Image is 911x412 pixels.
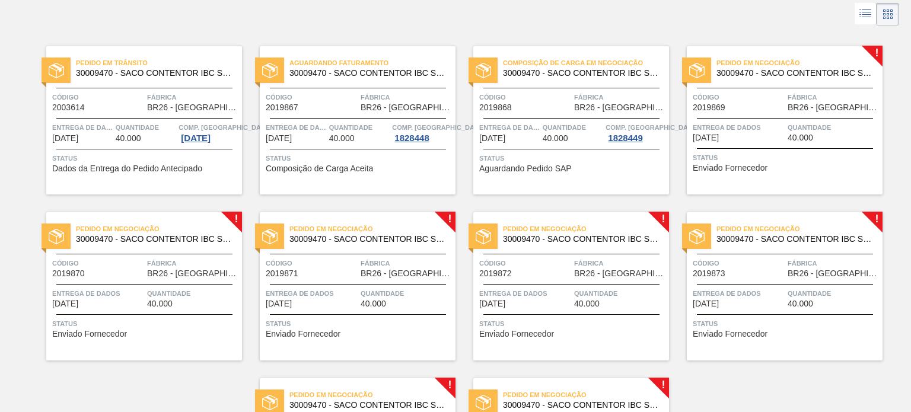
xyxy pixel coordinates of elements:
font: Status [693,320,718,327]
span: Comp. Carga [392,122,484,133]
font: Enviado Fornecedor [266,329,340,338]
font: Pedido em Negociação [289,225,373,232]
a: !statusPedido em Negociação30009470 - SACO CONTENTOR IBC SM13 1000LCódigo2019872FábricaBR26 - [GE... [455,212,669,360]
font: Enviado Fornecedor [52,329,127,338]
font: Status [693,154,718,161]
font: 30009470 - SACO CONTENTOR IBC SM13 1000L [716,234,904,244]
a: Comp. [GEOGRAPHIC_DATA][DATE] [179,122,239,143]
a: !statusPedido em Negociação30009470 - SACO CONTENTOR IBC SM13 1000LCódigo2019873FábricaBR26 - [GE... [669,212,883,360]
font: 2019871 [266,269,298,278]
span: BR26 - Uberlândia [147,103,239,112]
font: Pedido em Trânsito [76,59,148,66]
span: Código [266,91,358,103]
font: Composição de Carga em Negociação [503,59,643,66]
span: Comp. Carga [606,122,697,133]
span: Fábrica [574,91,666,103]
font: BR26 - [GEOGRAPHIC_DATA] [788,103,902,112]
font: Enviado Fornecedor [693,329,767,338]
span: Entrega de dados [479,288,571,299]
font: 40.000 [361,299,386,308]
font: Quantidade [116,124,159,131]
span: Entrega de dados [52,122,113,133]
span: Pedido em Negociação [289,389,455,401]
span: Composição de Carga em Negociação [503,57,669,69]
span: 2019869 [693,103,725,112]
font: Fábrica [361,260,390,267]
span: 2019872 [479,269,512,278]
span: Pedido em Negociação [289,223,455,235]
span: Código [479,91,571,103]
span: Fábrica [361,91,453,103]
font: [DATE] [266,133,292,143]
font: Comp. [GEOGRAPHIC_DATA] [606,124,697,131]
span: Quantidade [788,122,880,133]
span: Pedido em Negociação [716,57,883,69]
font: Código [52,94,79,101]
font: Status [479,320,504,327]
span: Composição de Carga Aceita [266,164,373,173]
a: Comp. [GEOGRAPHIC_DATA]1828448 [392,122,453,143]
font: 30009470 - SACO CONTENTOR IBC SM13 1000L [289,68,477,78]
span: Status [52,152,239,164]
font: 2003614 [52,103,85,112]
font: 2019873 [693,269,725,278]
font: Enviado Fornecedor [693,163,767,173]
font: [DATE] [479,299,505,308]
span: Enviado Fornecedor [693,330,767,338]
font: 30009470 - SACO CONTENTOR IBC SM13 1000L [76,234,264,244]
span: BR26 - Uberlândia [147,269,239,278]
font: [DATE] [479,133,505,143]
font: Pedido em Negociação [716,59,800,66]
span: 2019867 [266,103,298,112]
span: Fábrica [147,257,239,269]
font: 30009470 - SACO CONTENTOR IBC SM13 1000L [503,68,691,78]
font: 30009470 - SACO CONTENTOR IBC SM13 1000L [503,400,691,410]
span: Quantidade [116,122,176,133]
font: BR26 - [GEOGRAPHIC_DATA] [574,269,689,278]
span: 2019868 [479,103,512,112]
font: Código [693,94,719,101]
span: Aguardando Pedido SAP [479,164,572,173]
span: 30009470 - SACO CONTENTOR IBC SM13 1000L [716,69,873,78]
font: Fábrica [788,260,817,267]
span: Status [693,152,880,164]
span: 30009470 - SACO CONTENTOR IBC SM13 1000L [76,235,232,244]
font: 40.000 [147,299,173,308]
span: Enviado Fornecedor [479,330,554,338]
font: Status [266,320,291,327]
span: Código [693,91,785,103]
font: [DATE] [181,133,211,143]
img: status [49,229,64,244]
font: 2019870 [52,269,85,278]
font: Pedido em Negociação [503,225,587,232]
font: Quantidade [361,290,404,297]
font: Código [479,260,506,267]
span: 11/09/2025 [52,299,78,308]
font: 1828448 [394,133,429,143]
font: [DATE] [266,299,292,308]
font: Comp. [GEOGRAPHIC_DATA] [179,124,270,131]
font: Código [266,260,292,267]
a: Comp. [GEOGRAPHIC_DATA]1828449 [606,122,666,143]
font: Quantidade [788,290,831,297]
span: Aguardando Faturamento [289,57,455,69]
font: 30009470 - SACO CONTENTOR IBC SM13 1000L [503,234,691,244]
span: 02/09/2025 [266,134,292,143]
img: status [262,63,278,78]
font: Enviado Fornecedor [479,329,554,338]
div: Visão em Cards [877,3,899,25]
span: Enviado Fornecedor [52,330,127,338]
font: Quantidade [329,124,372,131]
font: Entrega de dados [693,290,761,297]
span: Entrega de dados [693,288,785,299]
span: 18/09/2025 [479,299,505,308]
img: status [476,229,491,244]
font: Fábrica [788,94,817,101]
div: Visão em Lista [855,3,877,25]
span: BR26 - Uberlândia [574,103,666,112]
font: Pedido em Negociação [76,225,160,232]
span: Status [479,318,666,330]
span: 30009470 - SACO CONTENTOR IBC SM13 1000L [76,69,232,78]
font: Fábrica [361,94,390,101]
